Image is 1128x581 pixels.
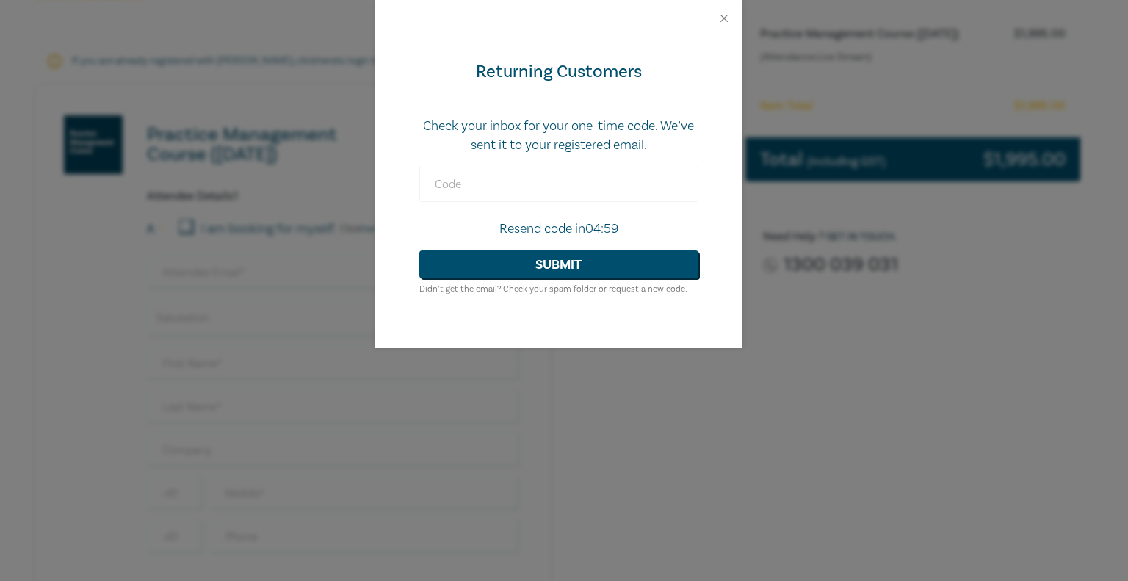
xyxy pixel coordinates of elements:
input: Code [419,167,698,202]
small: Didn’t get the email? Check your spam folder or request a new code. [419,284,687,295]
p: Resend code in 04:59 [419,220,698,239]
div: Returning Customers [419,60,698,84]
p: Check your inbox for your one-time code. We’ve sent it to your registered email. [419,117,698,155]
button: Submit [419,250,698,278]
button: Close [717,12,731,25]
